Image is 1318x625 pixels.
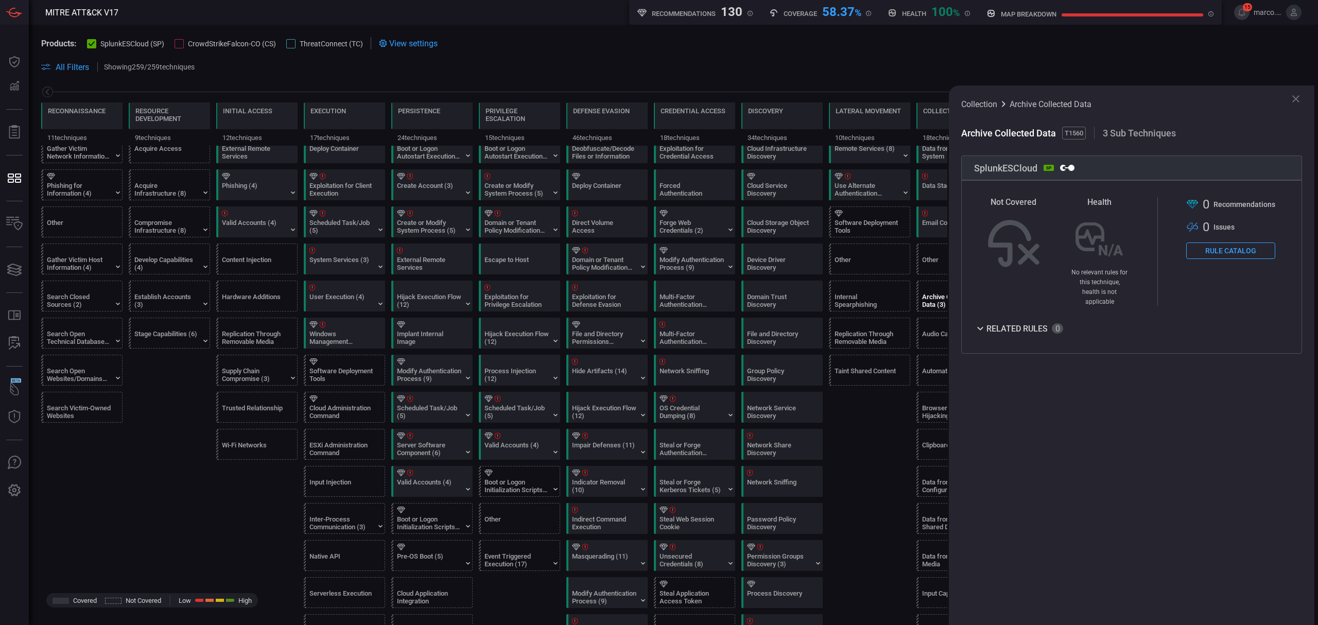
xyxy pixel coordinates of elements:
[216,281,298,311] div: T1200: Hardware Additions (Not covered)
[129,244,210,274] div: T1587: Develop Capabilities (Not covered)
[916,206,998,237] div: T1114: Email Collection
[309,145,374,160] div: Deploy Container
[309,404,374,420] div: Cloud Administration Command
[41,169,123,200] div: T1598: Phishing for Information
[398,107,440,115] div: Persistence
[222,404,286,420] div: Trusted Relationship
[923,107,962,115] div: Collection
[2,166,27,190] button: MITRE - Detection Posture
[216,129,298,146] div: 12 techniques
[2,331,27,356] button: ALERT ANALYSIS
[484,293,549,308] div: Exploitation for Privilege Escalation
[309,219,374,234] div: Scheduled Task/Job (5)
[45,8,118,18] span: MITRE ATT&CK V17
[1203,220,1209,234] span: 0
[829,102,910,146] div: TA0008: Lateral Movement
[309,182,374,197] div: Exploitation for Client Execution
[961,128,1058,138] span: Archive Collected Data
[741,281,823,311] div: T1482: Domain Trust Discovery
[721,5,742,17] div: 130
[961,99,997,109] span: Collection
[922,404,986,420] div: Browser Session Hijacking
[391,102,473,146] div: TA0003: Persistence
[1062,127,1086,140] span: T1560
[566,318,648,349] div: T1222: File and Directory Permissions Modification
[129,281,210,311] div: T1585: Establish Accounts (Not covered)
[135,107,203,123] div: Resource Development
[2,212,27,236] button: Inventory
[222,182,286,197] div: Phishing (4)
[300,40,363,48] span: ThreatConnect (TC)
[829,169,910,200] div: T1550: Use Alternate Authentication Material
[304,392,385,423] div: T1651: Cloud Administration Command
[222,256,286,271] div: Content Injection
[216,429,298,460] div: T1669: Wi-Fi Networks (Not covered)
[566,429,648,460] div: T1562: Impair Defenses
[741,129,823,146] div: 34 techniques
[41,102,123,146] div: TA0043: Reconnaissance
[1071,269,1128,305] span: No relevant rules for this technique, health is not applicable
[216,132,298,163] div: T1133: External Remote Services
[747,256,811,271] div: Device Driver Discovery
[566,281,648,311] div: T1211: Exploitation for Defense Evasion
[566,466,648,497] div: T1070: Indicator Removal
[41,281,123,311] div: T1597: Search Closed Sources (Not covered)
[654,503,735,534] div: T1539: Steal Web Session Cookie
[654,102,735,146] div: TA0006: Credential Access
[397,441,461,457] div: Server Software Component (6)
[660,330,724,345] div: Multi-Factor Authentication Request Generation
[916,102,998,146] div: TA0009: Collection
[922,293,986,308] div: Archive Collected Data (3)
[1213,223,1235,231] span: Issue s
[216,169,298,200] div: T1566: Phishing
[747,441,811,457] div: Network Share Discovery
[922,145,986,160] div: Data from Local System
[835,367,899,383] div: Taint Shared Content
[922,256,986,271] div: Other
[741,355,823,386] div: T1615: Group Policy Discovery
[748,107,783,115] div: Discovery
[48,107,106,115] div: Reconnaissance
[485,107,553,123] div: Privilege Escalation
[304,577,385,608] div: T1648: Serverless Execution (Not covered)
[660,145,724,160] div: Exploitation for Credential Access
[216,355,298,386] div: T1195: Supply Chain Compromise (Not covered)
[479,102,560,146] div: TA0004: Privilege Escalation
[310,107,346,115] div: Execution
[654,169,735,200] div: T1187: Forced Authentication
[572,441,636,457] div: Impair Defenses (11)
[660,219,724,234] div: Forge Web Credentials (2)
[41,318,123,349] div: T1596: Search Open Technical Databases (Not covered)
[1254,8,1282,16] span: marco.[PERSON_NAME]
[953,7,960,18] span: %
[741,503,823,534] div: T1201: Password Policy Discovery
[389,39,438,48] span: View settings
[47,293,111,308] div: Search Closed Sources (2)
[391,577,473,608] div: T1671: Cloud Application Integration (Not covered)
[572,330,636,345] div: File and Directory Permissions Modification (2)
[916,355,998,386] div: T1119: Automated Collection (Not covered)
[41,132,123,163] div: T1590: Gather Victim Network Information
[741,540,823,571] div: T1069: Permission Groups Discovery
[747,182,811,197] div: Cloud Service Discovery
[484,367,549,383] div: Process Injection (12)
[654,466,735,497] div: T1558: Steal or Forge Kerberos Tickets
[397,145,461,160] div: Boot or Logon Autostart Execution (14)
[916,392,998,423] div: T1185: Browser Session Hijacking (Not covered)
[829,206,910,237] div: T1072: Software Deployment Tools
[397,219,461,234] div: Create or Modify System Process (5)
[484,256,549,271] div: Escape to Host
[397,330,461,345] div: Implant Internal Image
[974,322,1063,335] button: Related Rules
[2,303,27,328] button: Rule Catalog
[829,132,910,163] div: T1021: Remote Services
[304,244,385,274] div: T1569: System Services
[41,39,77,48] span: Products:
[397,293,461,308] div: Hijack Execution Flow (12)
[216,318,298,349] div: T1091: Replication Through Removable Media (Not covered)
[129,132,210,163] div: T1650: Acquire Access (Not covered)
[741,318,823,349] div: T1083: File and Directory Discovery
[391,392,473,423] div: T1053: Scheduled Task/Job
[216,392,298,423] div: T1199: Trusted Relationship (Not covered)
